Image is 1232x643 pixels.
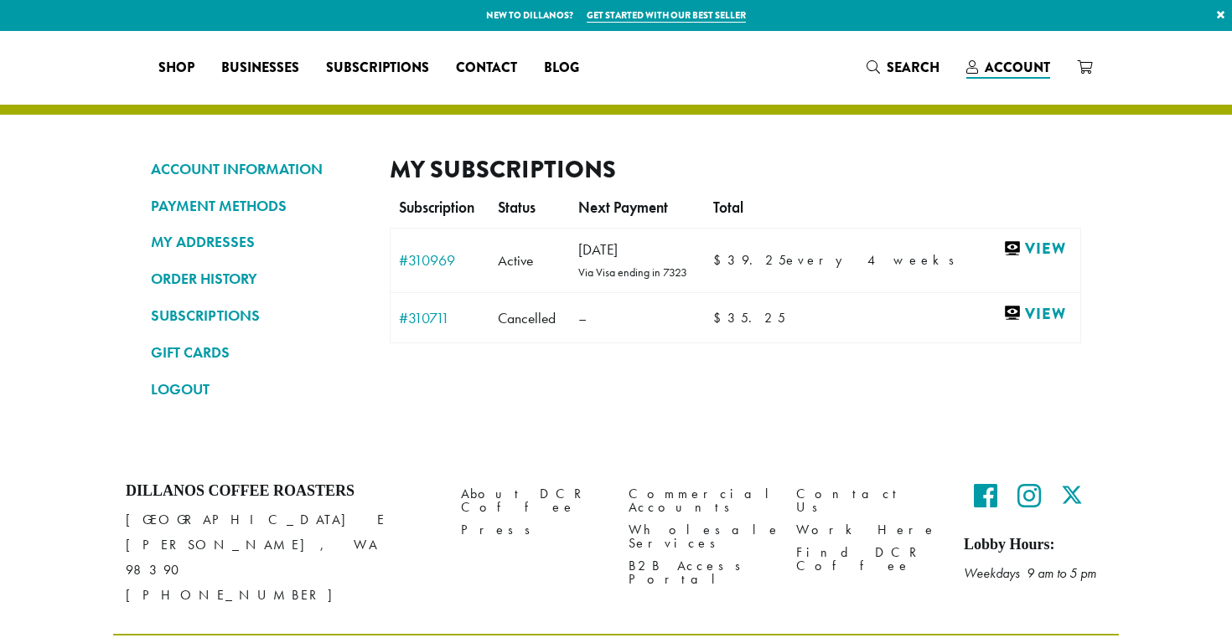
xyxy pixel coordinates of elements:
[713,309,785,327] span: 35.25
[151,265,365,293] a: ORDER HISTORY
[629,519,771,555] a: Wholesale Services
[629,555,771,591] a: B2B Access Portal
[629,482,771,518] a: Commercial Accounts
[390,155,1081,184] h2: My Subscriptions
[796,482,939,518] a: Contact Us
[151,192,365,220] a: PAYMENT METHODS
[1003,303,1072,324] a: View
[151,155,365,417] nav: Account pages
[713,198,743,217] span: Total
[151,228,365,256] a: MY ADDRESSES
[221,58,299,79] span: Businesses
[887,58,940,77] span: Search
[1003,239,1072,260] a: View
[399,311,481,326] a: #310711
[796,542,939,578] a: Find DCR Coffee
[578,265,687,280] small: Via Visa ending in 7323
[151,375,365,404] a: LOGOUT
[399,253,481,268] a: #310969
[544,58,579,79] span: Blog
[399,198,474,217] span: Subscription
[461,482,603,518] a: About DCR Coffee
[145,54,208,81] a: Shop
[498,198,536,217] span: Status
[151,338,365,367] a: GIFT CARDS
[853,54,953,81] a: Search
[126,507,436,608] p: [GEOGRAPHIC_DATA] E [PERSON_NAME], WA 98390 [PHONE_NUMBER]
[151,301,365,330] a: SUBSCRIPTIONS
[489,228,570,293] td: Active
[489,293,570,343] td: Cancelled
[713,251,786,269] span: 39.25
[713,251,727,269] span: $
[964,536,1106,554] h5: Lobby Hours:
[796,519,939,542] a: Work Here
[151,155,365,183] a: ACCOUNT INFORMATION
[158,58,194,79] span: Shop
[587,8,746,23] a: Get started with our best seller
[570,228,705,293] td: [DATE]
[461,519,603,542] a: Press
[326,58,429,79] span: Subscriptions
[126,482,436,501] h4: Dillanos Coffee Roasters
[985,58,1050,77] span: Account
[713,309,727,327] span: $
[456,58,517,79] span: Contact
[964,564,1096,582] em: Weekdays 9 am to 5 pm
[570,293,705,343] td: –
[578,198,668,217] span: Next Payment
[705,228,995,293] td: every 4 weeks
